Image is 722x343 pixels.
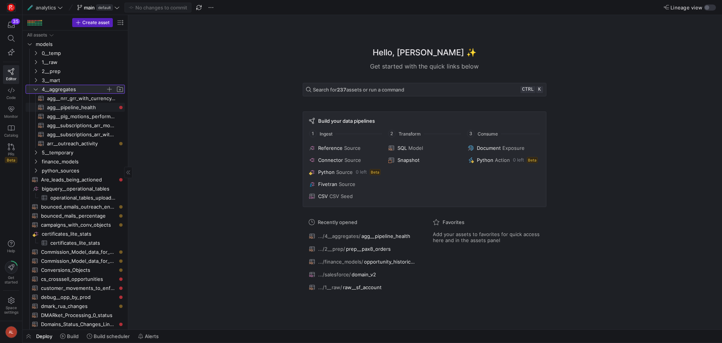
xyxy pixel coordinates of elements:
div: Press SPACE to select this row. [26,284,125,293]
span: Python [318,169,335,175]
span: Beta [527,157,538,163]
a: operational_tables_uploaded_conversions​​​​​​​​​ [26,193,125,202]
button: Getstarted [3,258,19,287]
a: Code [3,84,19,103]
button: .../salesforce/domain_v2 [307,270,418,279]
a: Are_leads_being_actioned​​​​​​​​​​ [26,175,125,184]
span: prep__pax8_orders [346,246,391,252]
span: Build your data pipelines [318,118,375,124]
div: Press SPACE to select this row. [26,238,125,247]
button: Alerts [135,330,162,343]
a: bounced_mails_percentage​​​​​​​​​​ [26,211,125,220]
div: Press SPACE to select this row. [26,211,125,220]
a: bounced_emails_outreach_enhanced​​​​​​​​​​ [26,202,125,211]
span: campaigns_with_conv_objects​​​​​​​​​​ [41,221,116,229]
a: bigquery__operational_tables​​​​​​​​ [26,184,125,193]
button: ConnectorSource [308,155,382,165]
button: SQLModel [387,143,462,152]
span: agg__subscriptions_arr_monthly_with_currency_switcher​​​​​​​​​​ [47,121,116,130]
a: Conversions_Objects​​​​​​​​​​ [26,265,125,274]
span: dmark_rua_changes​​​​​​​​​​ [41,302,116,311]
kbd: ctrl [520,86,535,93]
button: DocumentExposure [466,143,541,152]
span: Source [344,145,361,151]
button: Snapshot [387,155,462,165]
span: Action [495,157,510,163]
div: Press SPACE to select this row. [26,76,125,85]
span: .../finance_models/ [318,259,363,265]
div: Press SPACE to select this row. [26,58,125,67]
span: certificates_lite_stats​​​​​​​​ [42,230,124,238]
span: .../1__raw/ [318,284,342,290]
div: Press SPACE to select this row. [26,112,125,121]
span: Commission_Model_data_for_AEs_and_SDRs_sdroutput​​​​​​​​​​ [41,257,116,265]
button: .../4__aggregates/agg__pipeline_health [307,231,418,241]
span: Python [477,157,493,163]
div: Press SPACE to select this row. [26,49,125,58]
a: Domains_Status_Changes_Linked_to_Implementation_Projects​​​​​​​​​​ [26,320,125,329]
h1: Hello, [PERSON_NAME] ✨ [373,46,476,59]
div: Press SPACE to select this row. [26,202,125,211]
div: Press SPACE to select this row. [26,67,125,76]
div: Press SPACE to select this row. [26,256,125,265]
span: CSV [318,193,328,199]
div: Press SPACE to select this row. [26,130,125,139]
strong: 237 [337,87,346,93]
span: .../salesforce/ [318,271,351,277]
a: agg__subscriptions_arr_with_open_renewals​​​​​​​​​​ [26,130,125,139]
span: 2__prep [42,67,124,76]
span: Fivetran [318,181,337,187]
div: Press SPACE to select this row. [26,157,125,166]
div: Press SPACE to select this row. [26,184,125,193]
button: 🧪analytics [26,3,65,12]
a: certificates_lite_stats​​​​​​​​​ [26,238,125,247]
span: raw__sf_account [343,284,382,290]
button: PythonAction0 leftBeta [466,155,541,165]
a: customer_movements_to_enforcement​​​​​​​​​​ [26,284,125,293]
span: PRs [8,152,14,156]
span: Editor [6,76,17,81]
span: analytics [36,5,56,11]
div: Press SPACE to select this row. [26,40,125,49]
span: CSV Seed [329,193,353,199]
span: DMARket_Processing_0_status​​​​​​​​​​ [41,311,116,320]
div: Press SPACE to select this row. [26,166,125,175]
a: Editor [3,65,19,84]
div: Press SPACE to select this row. [26,94,125,103]
span: cs_crosssell_opportunities​​​​​​​​​​ [41,275,116,284]
a: DMARket_Processing_0_status​​​​​​​​​​ [26,311,125,320]
a: Spacesettings [3,294,19,318]
button: Search for237assets or run a commandctrlk [303,83,546,96]
span: Model [408,145,423,151]
div: Get started with the quick links below [303,62,546,71]
div: Press SPACE to select this row. [26,274,125,284]
div: All assets [27,32,47,38]
button: Create asset [72,18,113,27]
span: Space settings [4,305,18,314]
span: Are_leads_being_actioned​​​​​​​​​​ [41,175,116,184]
button: .../2__prep/prep__pax8_orders [307,244,418,254]
a: certificates_lite_stats​​​​​​​​ [26,229,125,238]
span: 4__aggregates [42,85,106,94]
a: agg__pipeline_health​​​​​​​​​​ [26,103,125,112]
span: bounced_mails_percentage​​​​​​​​​​ [41,212,116,220]
button: 35 [3,18,19,32]
button: maindefault [75,3,121,12]
span: agg__pipeline_health [361,233,410,239]
button: Build [57,330,82,343]
button: Help [3,237,19,256]
button: Build scheduler [83,330,133,343]
button: ReferenceSource [308,143,382,152]
span: Exposure [502,145,525,151]
button: PythonSource0 leftBeta [308,168,382,177]
span: 0__temp [42,49,124,58]
span: bounced_emails_outreach_enhanced​​​​​​​​​​ [41,203,116,211]
span: 1__raw [42,58,124,67]
span: SQL [397,145,407,151]
a: Monitor [3,103,19,122]
div: Press SPACE to select this row. [26,103,125,112]
span: agg__nrr_grr_with_currency_switcher​​​​​​​​​​ [47,94,116,103]
span: Deploy [36,333,52,339]
span: 5__temporary [42,148,124,157]
span: .../2__prep/ [318,246,345,252]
